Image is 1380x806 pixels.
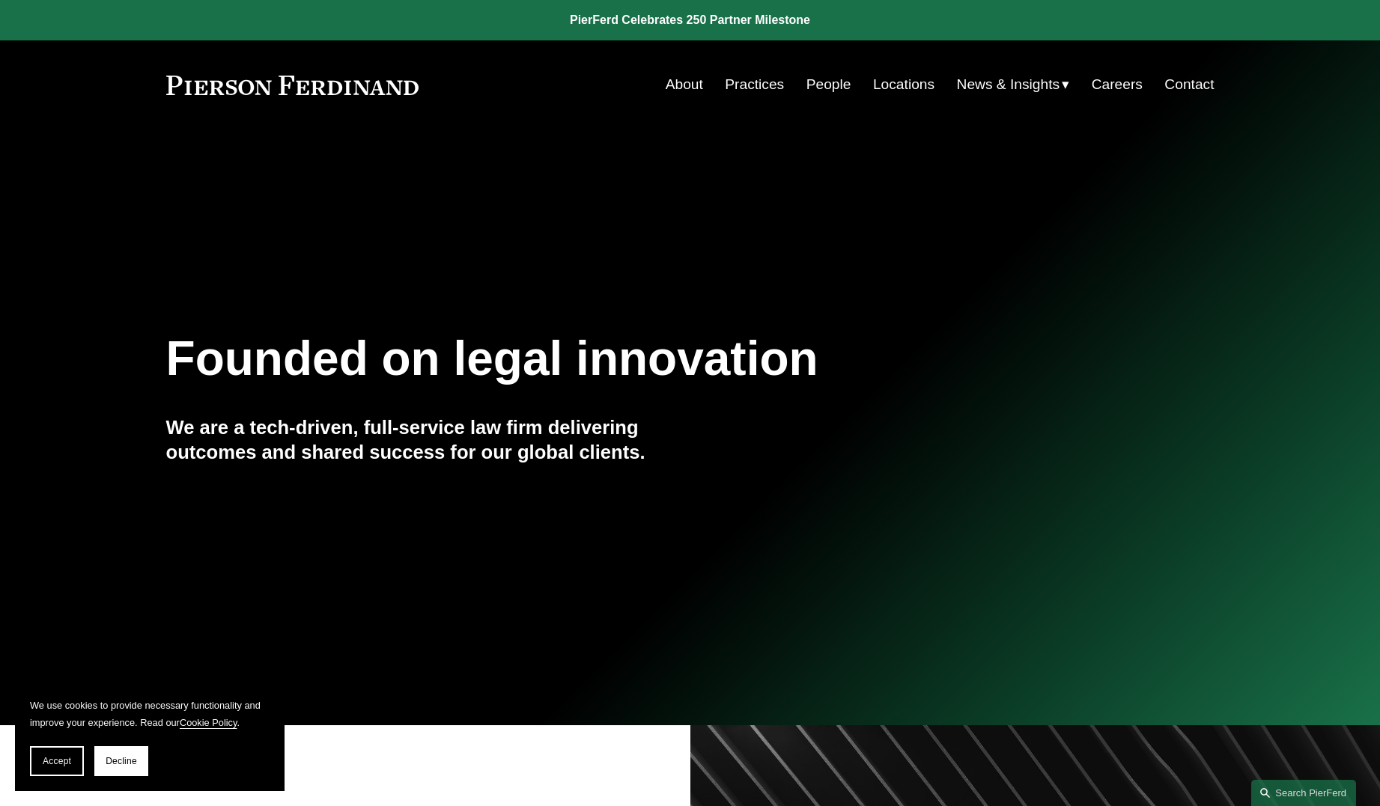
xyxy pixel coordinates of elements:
[957,72,1060,98] span: News & Insights
[957,70,1070,99] a: folder dropdown
[806,70,851,99] a: People
[873,70,934,99] a: Locations
[1164,70,1214,99] a: Contact
[30,697,270,731] p: We use cookies to provide necessary functionality and improve your experience. Read our .
[1251,780,1356,806] a: Search this site
[180,717,237,728] a: Cookie Policy
[43,756,71,766] span: Accept
[1092,70,1143,99] a: Careers
[94,746,148,776] button: Decline
[106,756,137,766] span: Decline
[30,746,84,776] button: Accept
[166,415,690,464] h4: We are a tech-driven, full-service law firm delivering outcomes and shared success for our global...
[15,682,285,791] section: Cookie banner
[166,332,1040,386] h1: Founded on legal innovation
[725,70,784,99] a: Practices
[666,70,703,99] a: About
